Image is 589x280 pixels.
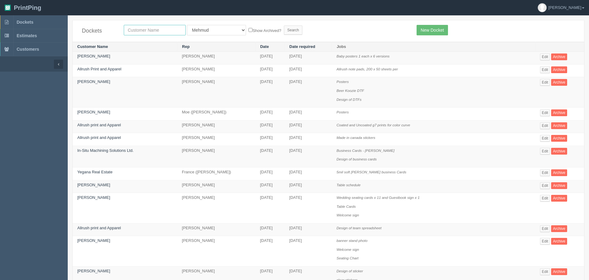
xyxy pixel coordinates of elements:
i: banner stand photo [337,239,368,243]
h4: Dockets [82,28,115,34]
td: [DATE] [284,180,332,193]
td: [PERSON_NAME] [177,52,256,65]
a: Edit [540,79,550,86]
td: Moe ([PERSON_NAME]) [177,108,256,120]
a: Edit [540,109,550,116]
td: [PERSON_NAME] [177,120,256,133]
i: Posters [337,110,349,114]
i: Coated and Uncoated g7 prints for color curve [337,123,410,127]
th: Jobs [332,42,535,52]
i: Allrush note pads, 200 x 50 sheets per [337,67,398,71]
a: Archive [551,66,567,73]
td: [DATE] [255,167,284,180]
a: Archive [551,182,567,189]
td: [DATE] [284,146,332,167]
a: New Docket [417,25,448,35]
td: [PERSON_NAME] [177,193,256,223]
td: [DATE] [284,133,332,146]
td: [DATE] [255,108,284,120]
a: Allrush print and Apparel [77,135,121,140]
a: Archive [551,225,567,232]
i: Design of DTFs [337,97,361,101]
td: [DATE] [255,120,284,133]
a: Archive [551,79,567,86]
td: [PERSON_NAME] [177,146,256,167]
td: [DATE] [284,64,332,77]
a: Allrush print and Apparel [77,123,121,127]
td: [PERSON_NAME] [177,223,256,236]
td: [PERSON_NAME] [177,180,256,193]
a: Edit [540,225,550,232]
i: Business Cards - [PERSON_NAME] [337,148,394,152]
i: Seating Chart [337,256,358,260]
a: Archive [551,195,567,202]
i: Design of team spreadsheet [337,226,381,230]
a: [PERSON_NAME] [77,54,110,58]
a: Date required [289,44,315,49]
a: [PERSON_NAME] [77,269,110,273]
td: [PERSON_NAME] [177,77,256,108]
td: [DATE] [284,193,332,223]
a: Edit [540,122,550,129]
a: In-Situ Machining Solutions Ltd. [77,148,134,153]
span: Dockets [17,20,33,25]
a: [PERSON_NAME] [77,79,110,84]
input: Search [284,26,302,35]
td: [PERSON_NAME] [177,133,256,146]
a: Archive [551,148,567,155]
input: Show Archived? [248,28,252,32]
a: Customer Name [77,44,108,49]
a: Allrush print and Apparel [77,226,121,230]
img: logo-3e63b451c926e2ac314895c53de4908e5d424f24456219fb08d385ab2e579770.png [5,5,11,11]
i: Posters [337,80,349,84]
i: Welcome sign [337,247,359,251]
a: Edit [540,135,550,142]
a: Edit [540,148,550,155]
a: Archive [551,122,567,129]
a: Archive [551,135,567,142]
i: Made in canada stickers [337,136,375,140]
a: Edit [540,53,550,60]
td: [DATE] [284,77,332,108]
a: Edit [540,268,550,275]
td: [DATE] [255,52,284,65]
a: Edit [540,238,550,245]
td: [DATE] [284,108,332,120]
a: Edit [540,182,550,189]
i: Wedding seating cards x 11 and Guestbook sign x 1 [337,195,420,199]
td: [DATE] [255,133,284,146]
i: Table Cards [337,204,356,208]
a: Archive [551,109,567,116]
a: Allrush Print and Apparel [77,67,121,71]
a: Date [260,44,269,49]
a: [PERSON_NAME] [77,110,110,114]
a: Archive [551,238,567,245]
td: [PERSON_NAME] [177,64,256,77]
a: Archive [551,169,567,176]
i: Welcome sign [337,213,359,217]
a: Rep [182,44,190,49]
a: Edit [540,66,550,73]
td: [DATE] [284,52,332,65]
a: [PERSON_NAME] [77,183,110,187]
td: [DATE] [284,223,332,236]
a: Edit [540,169,550,176]
a: Yegana Real Estate [77,170,112,174]
span: Customers [17,47,39,52]
label: Show Archived? [248,27,281,34]
i: Beer Koozie DTF [337,89,364,93]
td: [DATE] [284,120,332,133]
td: [DATE] [255,236,284,266]
i: Design of business cards [337,157,377,161]
img: avatar_default-7531ab5dedf162e01f1e0bb0964e6a185e93c5c22dfe317fb01d7f8cd2b1632c.jpg [538,3,547,12]
i: 5mil soft [PERSON_NAME] business Cards [337,170,406,174]
td: [DATE] [255,223,284,236]
a: Edit [540,195,550,202]
a: [PERSON_NAME] [77,195,110,200]
td: [DATE] [284,236,332,266]
a: Archive [551,53,567,60]
a: [PERSON_NAME] [77,238,110,243]
td: [DATE] [255,146,284,167]
input: Customer Name [124,25,186,35]
td: [DATE] [255,64,284,77]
